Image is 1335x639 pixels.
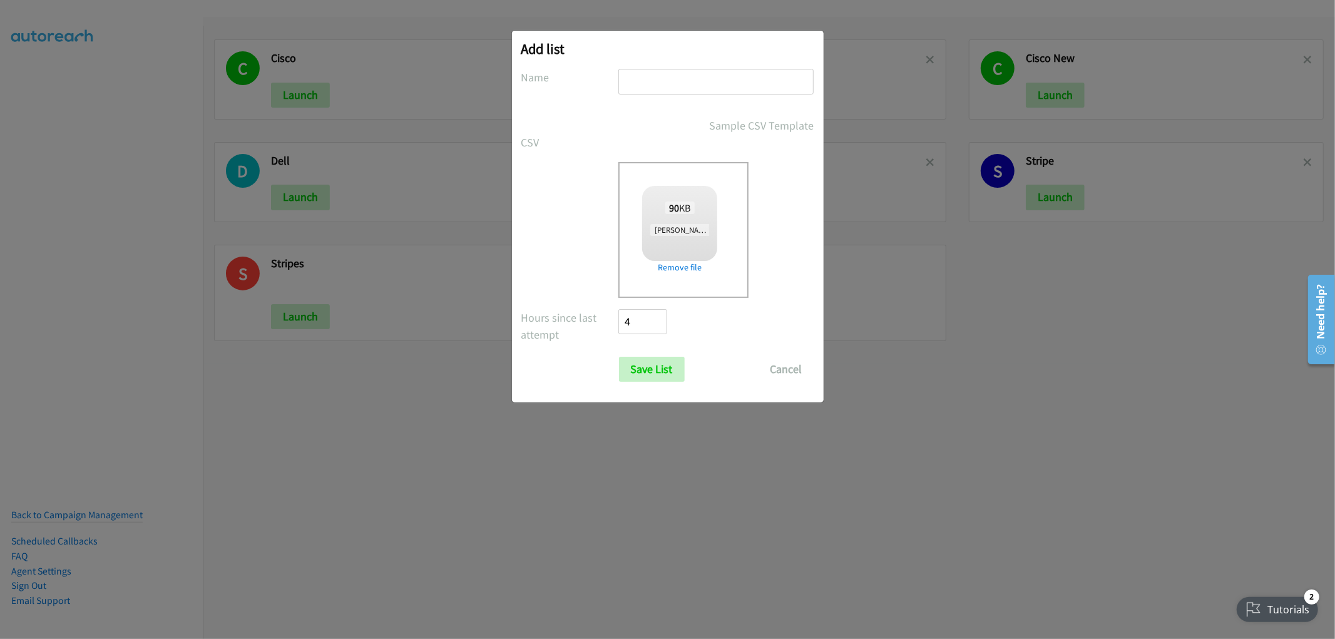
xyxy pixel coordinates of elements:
[650,224,871,236] span: [PERSON_NAME] + HP FY25 Q4 ACS Z Workstation Opex - AU.csv
[521,40,814,58] h2: Add list
[619,357,685,382] input: Save List
[759,357,814,382] button: Cancel
[521,309,619,343] label: Hours since last attempt
[1229,585,1326,630] iframe: Checklist
[521,69,619,86] label: Name
[642,261,717,274] a: Remove file
[710,117,814,134] a: Sample CSV Template
[1299,270,1335,369] iframe: Resource Center
[669,202,679,214] strong: 90
[665,202,695,214] span: KB
[521,134,619,151] label: CSV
